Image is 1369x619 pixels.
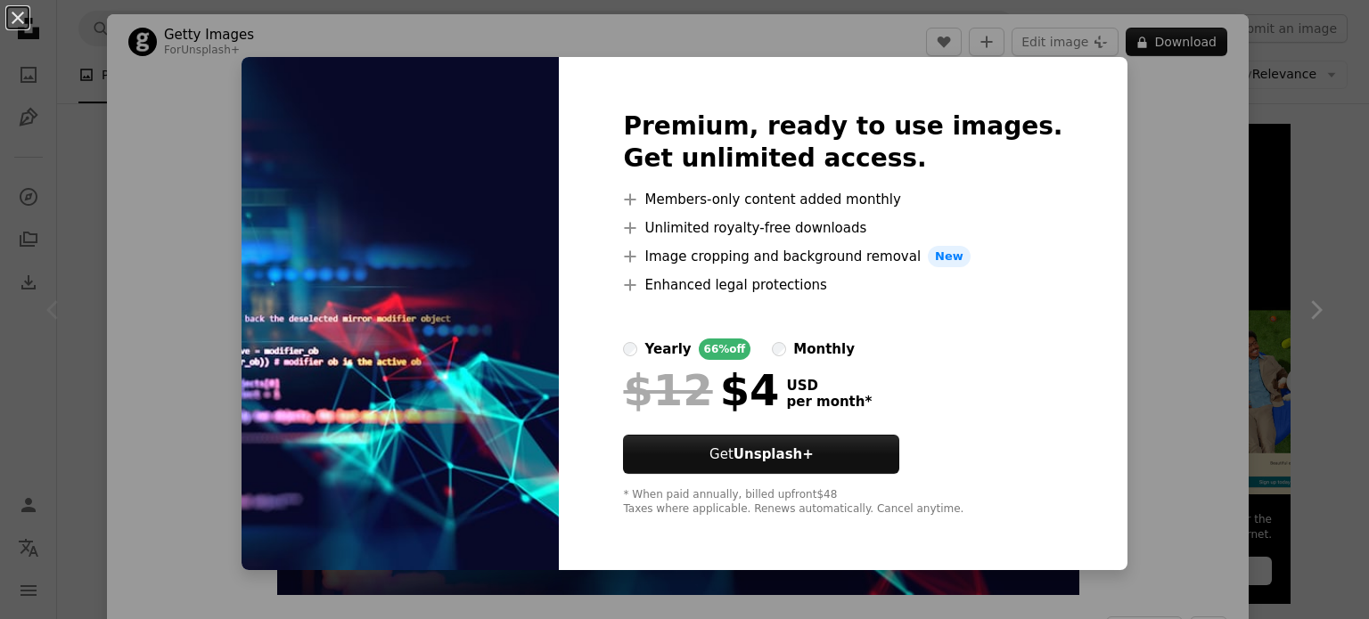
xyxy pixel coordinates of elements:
[928,246,971,267] span: New
[623,189,1062,210] li: Members-only content added monthly
[623,488,1062,517] div: * When paid annually, billed upfront $48 Taxes where applicable. Renews automatically. Cancel any...
[623,367,779,413] div: $4
[623,217,1062,239] li: Unlimited royalty-free downloads
[793,338,855,360] div: monthly
[623,367,712,413] span: $12
[623,274,1062,296] li: Enhanced legal protections
[242,57,559,570] img: premium_photo-1661877737564-3dfd7282efcb
[623,435,899,474] button: GetUnsplash+
[734,446,814,462] strong: Unsplash+
[644,338,691,360] div: yearly
[786,394,872,410] span: per month *
[623,246,1062,267] li: Image cropping and background removal
[772,342,786,356] input: monthly
[623,342,637,356] input: yearly66%off
[623,110,1062,175] h2: Premium, ready to use images. Get unlimited access.
[786,378,872,394] span: USD
[699,338,751,360] div: 66% off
